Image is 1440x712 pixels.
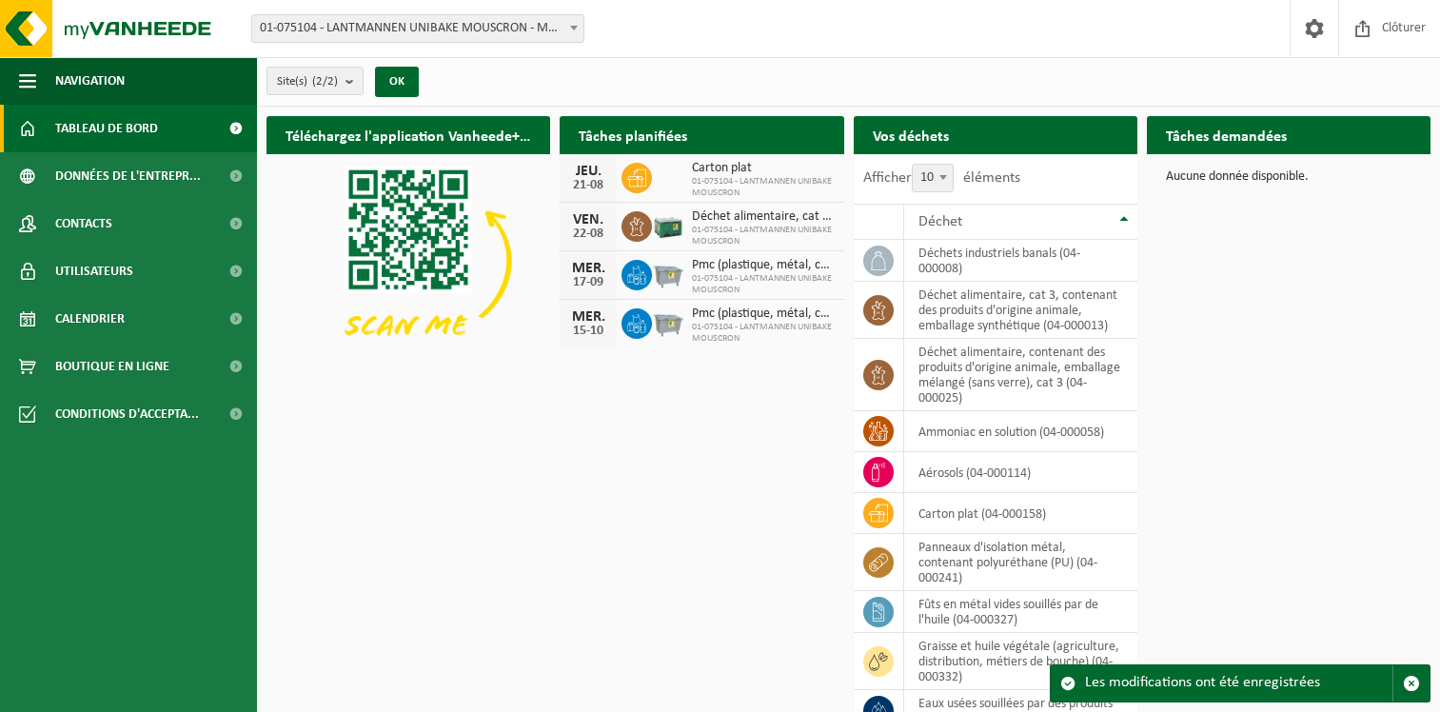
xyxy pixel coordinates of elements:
span: Données de l'entrepr... [55,152,201,200]
div: 17-09 [569,276,607,289]
td: fûts en métal vides souillés par de l'huile (04-000327) [904,591,1137,633]
button: Site(s)(2/2) [266,67,364,95]
span: 01-075104 - LANTMANNEN UNIBAKE MOUSCRON [692,176,834,199]
span: Carton plat [692,161,834,176]
div: VEN. [569,212,607,227]
span: Utilisateurs [55,247,133,295]
span: Déchet [918,214,962,229]
img: WB-2500-GAL-GY-01 [652,306,684,338]
td: aérosols (04-000114) [904,452,1137,493]
div: 15-10 [569,325,607,338]
div: Les modifications ont été enregistrées [1085,665,1392,702]
span: Déchet alimentaire, cat 3, contenant des produits d'origine animale, emballage s... [692,209,834,225]
button: OK [375,67,419,97]
span: Conditions d'accepta... [55,390,199,438]
span: Contacts [55,200,112,247]
span: Boutique en ligne [55,343,169,390]
span: 01-075104 - LANTMANNEN UNIBAKE MOUSCRON [692,273,834,296]
h2: Tâches demandées [1147,116,1306,153]
td: déchet alimentaire, cat 3, contenant des produits d'origine animale, emballage synthétique (04-00... [904,282,1137,339]
span: 01-075104 - LANTMANNEN UNIBAKE MOUSCRON [692,322,834,345]
td: carton plat (04-000158) [904,493,1137,534]
td: déchet alimentaire, contenant des produits d'origine animale, emballage mélangé (sans verre), cat... [904,339,1137,411]
h2: Vos déchets [854,116,968,153]
div: 22-08 [569,227,607,241]
td: graisse et huile végétale (agriculture, distribution, métiers de bouche) (04-000332) [904,633,1137,690]
div: JEU. [569,164,607,179]
div: MER. [569,309,607,325]
span: 01-075104 - LANTMANNEN UNIBAKE MOUSCRON - MOUSCRON [251,14,584,43]
p: Aucune donnée disponible. [1166,170,1411,184]
td: déchets industriels banals (04-000008) [904,240,1137,282]
span: 01-075104 - LANTMANNEN UNIBAKE MOUSCRON [692,225,834,247]
img: Download de VHEPlus App [266,154,550,367]
span: Navigation [55,57,125,105]
span: Pmc (plastique, métal, carton boisson) (industriel) [692,307,834,322]
span: Pmc (plastique, métal, carton boisson) (industriel) [692,258,834,273]
span: Site(s) [277,68,338,96]
td: Ammoniac en solution (04-000058) [904,411,1137,452]
h2: Tâches planifiées [560,116,706,153]
div: 21-08 [569,179,607,192]
img: WB-2500-GAL-GY-01 [652,257,684,289]
h2: Téléchargez l'application Vanheede+ maintenant! [266,116,550,153]
img: PB-LB-0680-HPE-GN-01 [652,208,684,241]
label: Afficher éléments [863,170,1020,186]
count: (2/2) [312,75,338,88]
span: Tableau de bord [55,105,158,152]
span: 10 [912,164,954,192]
span: 01-075104 - LANTMANNEN UNIBAKE MOUSCRON - MOUSCRON [252,15,583,42]
span: 10 [913,165,953,191]
span: Calendrier [55,295,125,343]
td: panneaux d'isolation métal, contenant polyuréthane (PU) (04-000241) [904,534,1137,591]
div: MER. [569,261,607,276]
